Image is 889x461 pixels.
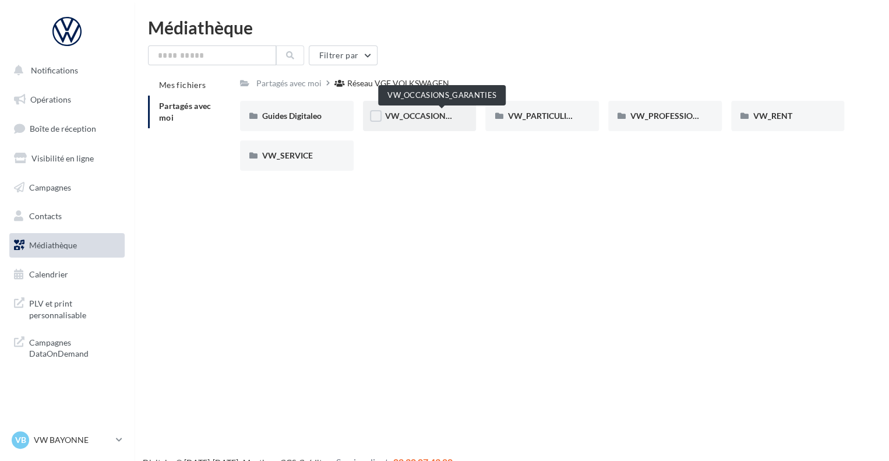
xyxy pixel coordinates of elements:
[309,45,378,65] button: Filtrer par
[29,211,62,221] span: Contacts
[256,78,322,89] div: Partagés avec moi
[29,335,120,360] span: Campagnes DataOnDemand
[30,124,96,133] span: Boîte de réception
[753,111,792,121] span: VW_RENT
[7,291,127,325] a: PLV et print personnalisable
[7,233,127,258] a: Médiathèque
[31,153,94,163] span: Visibilité en ligne
[31,65,78,75] span: Notifications
[378,85,506,105] div: VW_OCCASIONS_GARANTIES
[7,87,127,112] a: Opérations
[507,111,580,121] span: VW_PARTICULIERS
[7,58,122,83] button: Notifications
[29,240,77,250] span: Médiathèque
[9,429,125,451] a: VB VW BAYONNE
[34,434,111,446] p: VW BAYONNE
[7,262,127,287] a: Calendrier
[159,80,206,90] span: Mes fichiers
[630,111,719,121] span: VW_PROFESSIONNELS
[385,111,499,121] span: VW_OCCASIONS_GARANTIES
[30,94,71,104] span: Opérations
[7,204,127,228] a: Contacts
[7,175,127,200] a: Campagnes
[159,101,211,122] span: Partagés avec moi
[29,269,68,279] span: Calendrier
[29,295,120,321] span: PLV et print personnalisable
[148,19,875,36] div: Médiathèque
[262,111,322,121] span: Guides Digitaleo
[29,182,71,192] span: Campagnes
[7,146,127,171] a: Visibilité en ligne
[262,150,313,160] span: VW_SERVICE
[7,116,127,141] a: Boîte de réception
[347,78,449,89] div: Réseau VGF VOLKSWAGEN
[15,434,26,446] span: VB
[7,330,127,364] a: Campagnes DataOnDemand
